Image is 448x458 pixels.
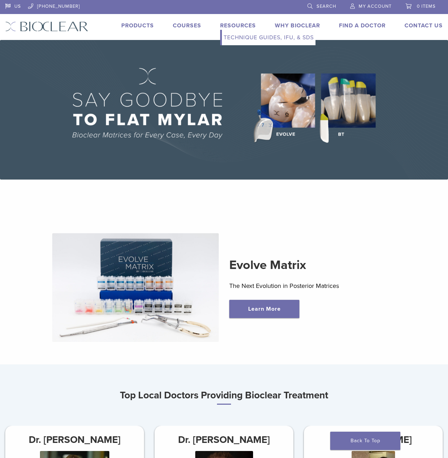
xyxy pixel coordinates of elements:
[155,431,293,448] h3: Dr. [PERSON_NAME]
[229,257,396,274] h2: Evolve Matrix
[5,21,88,32] img: Bioclear
[275,22,320,29] a: Why Bioclear
[229,281,396,291] p: The Next Evolution in Posterior Matrices
[52,233,219,342] img: Evolve Matrix
[317,4,336,9] span: Search
[304,431,443,448] h3: [PERSON_NAME]
[121,22,154,29] a: Products
[173,22,201,29] a: Courses
[417,4,436,9] span: 0 items
[405,22,443,29] a: Contact Us
[339,22,386,29] a: Find A Doctor
[222,30,315,45] a: Technique Guides, IFU, & SDS
[229,300,299,318] a: Learn More
[5,431,144,448] h3: Dr. [PERSON_NAME]
[359,4,392,9] span: My Account
[330,432,400,450] a: Back To Top
[220,22,256,29] a: Resources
